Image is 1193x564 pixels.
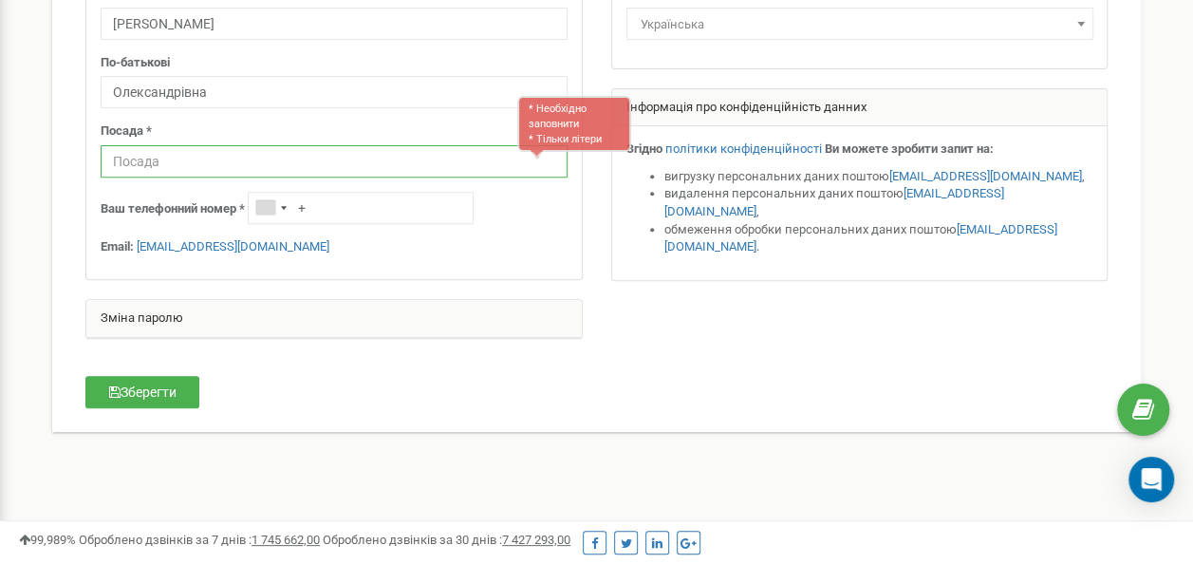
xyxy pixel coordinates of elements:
[502,533,570,547] u: 7 427 293,00
[19,533,76,547] span: 99,989%
[137,239,329,254] a: [EMAIL_ADDRESS][DOMAIN_NAME]
[664,168,1093,186] li: вигрузку персональних даних поштою ,
[79,533,320,547] span: Оброблено дзвінків за 7 днів :
[101,239,134,254] strong: Email:
[664,186,1004,218] a: [EMAIL_ADDRESS][DOMAIN_NAME]
[612,89,1108,127] div: Інформація про конфіденційність данних
[252,533,320,547] u: 1 745 662,00
[101,122,152,141] label: Посада *
[249,193,292,223] div: Telephone country code
[101,54,170,72] label: По-батькові
[664,185,1093,220] li: видалення персональних даних поштою ,
[101,8,568,40] input: Прізвище
[825,141,994,156] strong: Ви можете зробити запит на:
[1128,457,1174,502] div: Open Intercom Messenger
[323,533,570,547] span: Оброблено дзвінків за 30 днів :
[101,200,245,218] label: Ваш телефонний номер *
[85,376,199,408] button: Зберегти
[86,300,582,338] div: Зміна паролю
[664,221,1093,256] li: обмеження обробки персональних даних поштою .
[626,8,1093,40] span: Українська
[626,141,662,156] strong: Згідно
[665,141,822,156] a: політики конфіденційності
[101,145,568,178] input: Посада
[517,96,631,152] div: * Необхідно заповнити * Тільки літери
[889,169,1082,183] a: [EMAIL_ADDRESS][DOMAIN_NAME]
[248,192,474,224] input: +1-800-555-55-55
[101,76,568,108] input: По-батькові
[633,11,1087,38] span: Українська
